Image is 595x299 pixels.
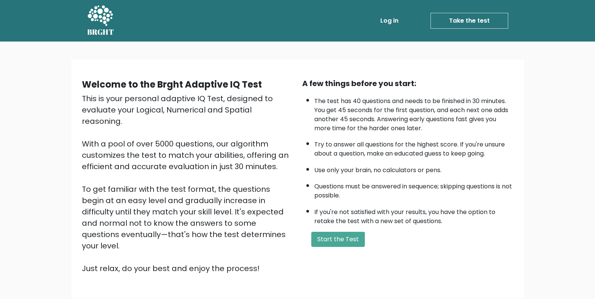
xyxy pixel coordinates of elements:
[314,204,514,226] li: If you're not satisfied with your results, you have the option to retake the test with a new set ...
[314,162,514,175] li: Use only your brain, no calculators or pens.
[302,78,514,89] div: A few things before you start:
[377,13,401,28] a: Log in
[314,136,514,158] li: Try to answer all questions for the highest score. If you're unsure about a question, make an edu...
[82,93,293,274] div: This is your personal adaptive IQ Test, designed to evaluate your Logical, Numerical and Spatial ...
[87,28,114,37] h5: BRGHT
[314,93,514,133] li: The test has 40 questions and needs to be finished in 30 minutes. You get 45 seconds for the firs...
[314,178,514,200] li: Questions must be answered in sequence; skipping questions is not possible.
[311,232,365,247] button: Start the Test
[82,78,262,91] b: Welcome to the Brght Adaptive IQ Test
[87,3,114,39] a: BRGHT
[430,13,508,29] a: Take the test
